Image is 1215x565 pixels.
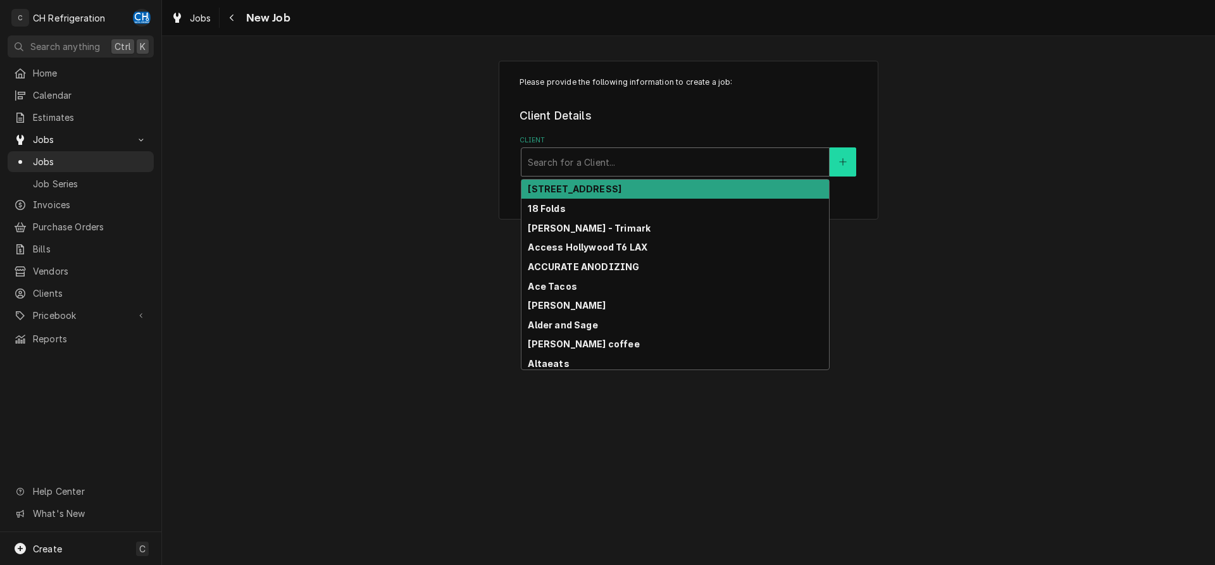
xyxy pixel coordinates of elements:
a: Go to Jobs [8,129,154,150]
strong: ACCURATE ANODIZING [528,261,639,272]
strong: [PERSON_NAME] [528,300,606,311]
button: Create New Client [830,147,856,177]
div: CH [133,9,151,27]
a: Invoices [8,194,154,215]
span: Help Center [33,485,146,498]
button: Navigate back [222,8,242,28]
span: Job Series [33,177,147,190]
span: C [139,542,146,556]
div: C [11,9,29,27]
a: Home [8,63,154,84]
span: Jobs [33,155,147,168]
a: Estimates [8,107,154,128]
span: Purchase Orders [33,220,147,233]
span: New Job [242,9,290,27]
strong: 18 Folds [528,203,565,214]
span: Calendar [33,89,147,102]
span: What's New [33,507,146,520]
span: Invoices [33,198,147,211]
a: Bills [8,239,154,259]
a: Vendors [8,261,154,282]
span: Pricebook [33,309,128,322]
a: Job Series [8,173,154,194]
a: Go to Help Center [8,481,154,502]
button: Search anythingCtrlK [8,35,154,58]
legend: Client Details [520,108,858,124]
a: Calendar [8,85,154,106]
strong: Alder and Sage [528,320,597,330]
span: Reports [33,332,147,345]
label: Client [520,135,858,146]
div: Chris Hiraga's Avatar [133,9,151,27]
span: Estimates [33,111,147,124]
a: Reports [8,328,154,349]
span: Vendors [33,264,147,278]
svg: Create New Client [839,158,847,166]
a: Go to What's New [8,503,154,524]
strong: Access Hollywood T6 LAX [528,242,647,252]
div: Job Create/Update Form [520,77,858,177]
span: Ctrl [115,40,131,53]
div: CH Refrigeration [33,11,106,25]
span: Create [33,543,62,554]
span: Bills [33,242,147,256]
span: Jobs [190,11,211,25]
strong: [PERSON_NAME] - Trimark [528,223,651,233]
strong: Ace Tacos [528,281,576,292]
span: K [140,40,146,53]
strong: [STREET_ADDRESS] [528,183,621,194]
a: Jobs [166,8,216,28]
span: Home [33,66,147,80]
strong: [PERSON_NAME] coffee [528,338,639,349]
span: Jobs [33,133,128,146]
strong: Altaeats [528,358,569,369]
div: Job Create/Update [499,61,878,220]
a: Jobs [8,151,154,172]
p: Please provide the following information to create a job: [520,77,858,88]
span: Clients [33,287,147,300]
a: Go to Pricebook [8,305,154,326]
a: Purchase Orders [8,216,154,237]
div: Client [520,135,858,177]
a: Clients [8,283,154,304]
span: Search anything [30,40,100,53]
